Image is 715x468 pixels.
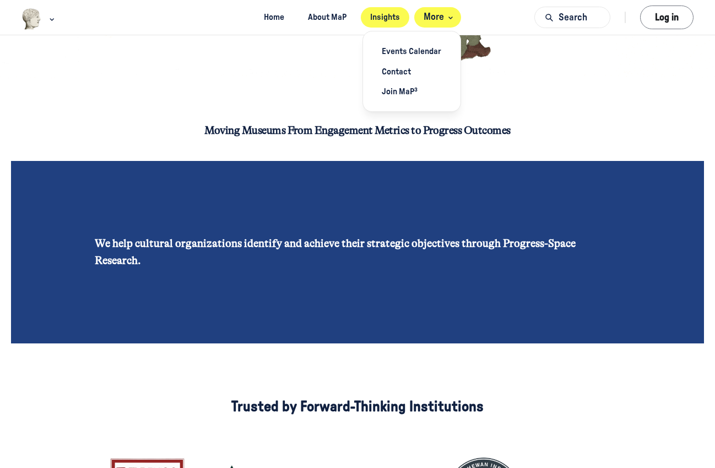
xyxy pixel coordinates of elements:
[372,61,451,82] a: Contact
[245,65,377,90] button: Send Me the Newsletter
[640,6,694,29] button: Log in
[1,50,32,63] span: Name
[21,8,42,30] img: Museums as Progress logo
[254,7,294,28] a: Home
[361,7,410,28] a: Insights
[1,65,116,90] input: Enter name
[414,7,461,28] button: More
[534,7,610,28] button: Search
[372,41,451,62] a: Events Calendar
[21,7,57,31] button: Museums as Progress logo
[95,235,621,270] p: We help cultural organizations identify and achieve their strategic objectives through Progress-S...
[33,122,682,139] p: Moving Museums From Engagement Metrics to Progress Outcomes
[298,7,356,28] a: About MaP
[372,82,451,102] a: Join MaP³
[424,10,456,25] span: More
[123,65,238,90] input: Enter email
[123,50,153,63] span: Email
[231,400,484,414] span: Trusted by Forward-Thinking Institutions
